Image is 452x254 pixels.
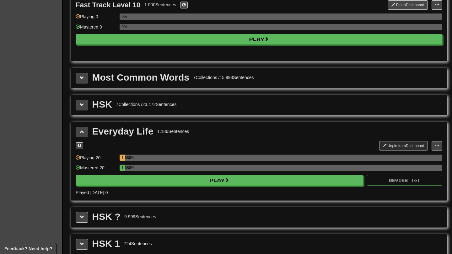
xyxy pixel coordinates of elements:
div: 9.999 Sentences [124,214,156,220]
div: Playing: 20 [76,155,116,165]
div: HSK [92,100,112,109]
span: Open feedback widget [4,246,52,252]
div: Everyday Life [92,127,153,136]
button: Play [76,34,442,45]
div: 724 Sentences [124,241,152,247]
div: Fast Track Level 10 [76,1,140,9]
button: Play [76,175,363,186]
div: Playing: 0 [76,13,116,24]
div: 1.186 Sentences [157,128,189,135]
div: 7 Collections / 15.993 Sentences [193,74,254,81]
span: Played [DATE]: 0 [76,190,108,195]
div: HSK ? [92,212,121,221]
button: Pin toDashboard [388,0,428,10]
div: HSK 1 [92,239,120,248]
div: 7 Collections / 23.472 Sentences [116,101,176,108]
div: 1.686% [121,165,125,171]
div: 1.686% [121,155,125,161]
div: Most Common Words [92,73,189,82]
div: Mastered: 20 [76,165,116,175]
div: 1.000 Sentences [144,2,176,8]
button: Unpin fromDashboard [379,141,428,151]
div: Mastered: 0 [76,24,116,34]
button: Review (0) [367,175,442,186]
